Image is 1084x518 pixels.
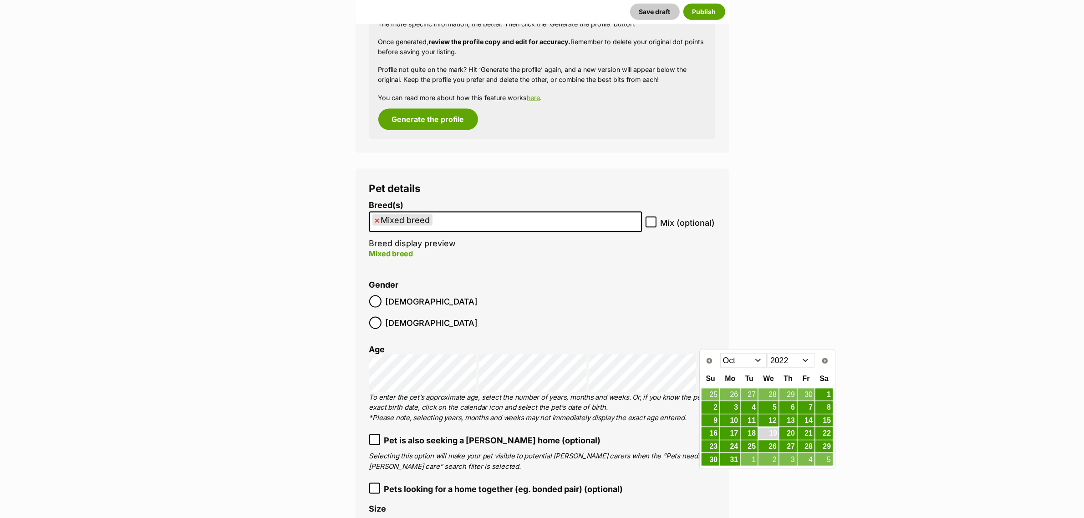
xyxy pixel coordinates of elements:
a: 9 [702,415,719,427]
span: [DEMOGRAPHIC_DATA] [386,317,478,329]
li: Mixed breed [372,214,433,226]
a: 14 [798,415,814,427]
a: 25 [741,441,758,453]
p: Profile not quite on the mark? Hit ‘Generate the profile’ again, and a new version will appear be... [378,65,706,84]
span: Tuesday [745,375,753,382]
a: 25 [702,389,719,401]
button: Publish [683,3,725,20]
a: 4 [741,401,758,414]
a: Prev [702,354,717,368]
a: 22 [815,427,833,440]
span: Saturday [819,375,828,382]
span: Pet is also seeking a [PERSON_NAME] home (optional) [384,434,601,447]
span: Wednesday [763,375,774,382]
a: 12 [758,415,779,427]
p: The more specific information, the better. Then click the ‘Generate the profile’ button. [378,19,706,29]
a: here [527,94,540,102]
a: 27 [779,441,797,453]
a: 27 [741,389,758,401]
a: 28 [758,389,779,401]
p: Once generated, Remember to delete your original dot points before saving your listing. [378,37,706,56]
span: Sunday [706,375,715,382]
label: Gender [369,280,399,290]
span: Thursday [784,375,793,382]
a: Next [818,354,833,368]
a: 26 [758,441,779,453]
span: × [375,214,380,226]
span: [DEMOGRAPHIC_DATA] [386,295,478,308]
p: Mixed breed [369,248,642,259]
a: 16 [702,427,719,440]
span: Monday [725,375,736,382]
span: Pets looking for a home together (eg. bonded pair) (optional) [384,483,623,495]
li: Breed display preview [369,201,642,269]
button: Generate the profile [378,109,478,130]
a: 11 [741,415,758,427]
label: Size [369,504,387,514]
a: 2 [702,401,719,414]
a: 29 [815,441,833,453]
a: 3 [779,453,797,466]
a: 17 [720,427,740,440]
a: 26 [720,389,740,401]
a: 6 [779,401,797,414]
strong: review the profile copy and edit for accuracy. [429,38,571,46]
label: Age [369,345,385,354]
p: To enter the pet’s approximate age, select the number of years, months and weeks. Or, if you know... [369,392,715,423]
a: 15 [815,415,833,427]
a: 8 [815,401,833,414]
span: Friday [803,375,810,382]
a: 29 [779,389,797,401]
a: 3 [720,401,740,414]
a: 19 [758,428,779,439]
button: Save draft [630,3,680,20]
span: Next [821,357,829,365]
a: 13 [779,415,797,427]
a: 2 [758,453,779,466]
a: 31 [720,453,740,466]
a: 30 [798,389,814,401]
a: 21 [798,427,814,440]
span: Mix (optional) [661,217,715,229]
a: 10 [720,415,740,427]
a: 1 [741,453,758,466]
p: Selecting this option will make your pet visible to potential [PERSON_NAME] carers when the “Pets... [369,451,715,472]
a: 30 [702,453,719,466]
a: 7 [798,401,814,414]
span: Prev [706,357,713,365]
a: 1 [815,389,833,401]
label: Breed(s) [369,201,642,210]
a: 4 [798,453,814,466]
a: 18 [741,427,758,440]
a: 24 [720,441,740,453]
p: You can read more about how this feature works . [378,93,706,102]
span: Pet details [369,182,421,194]
a: 20 [779,427,797,440]
a: 5 [815,453,833,466]
a: 5 [758,401,779,414]
a: 23 [702,441,719,453]
a: 28 [798,441,814,453]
